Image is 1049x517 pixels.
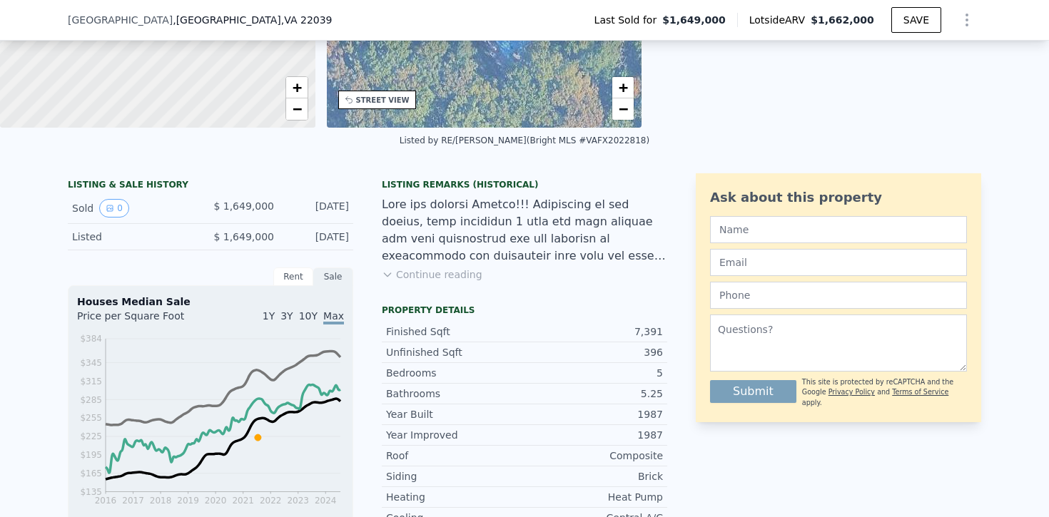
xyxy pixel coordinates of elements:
[205,496,227,506] tspan: 2020
[232,496,254,506] tspan: 2021
[77,295,344,309] div: Houses Median Sale
[619,100,628,118] span: −
[292,78,301,96] span: +
[80,334,102,344] tspan: $384
[80,431,102,441] tspan: $225
[386,366,524,380] div: Bedrooms
[213,231,274,242] span: $ 1,649,000
[382,267,482,282] button: Continue reading
[286,77,308,98] a: Zoom in
[286,98,308,120] a: Zoom out
[323,310,344,324] span: Max
[281,14,333,26] span: , VA 22039
[710,249,967,276] input: Email
[524,449,663,463] div: Composite
[710,282,967,309] input: Phone
[80,395,102,405] tspan: $285
[72,199,199,217] div: Sold
[80,469,102,478] tspan: $165
[213,200,274,212] span: $ 1,649,000
[524,490,663,504] div: Heat Pump
[68,13,173,27] span: [GEOGRAPHIC_DATA]
[80,358,102,368] tspan: $345
[285,199,349,217] div: [DATE]
[382,304,667,316] div: Property details
[386,428,524,442] div: Year Improved
[710,188,967,208] div: Ask about this property
[749,13,811,27] span: Lotside ARV
[356,95,410,106] div: STREET VIEW
[386,324,524,339] div: Finished Sqft
[400,135,649,145] div: Listed by RE/[PERSON_NAME] (Bright MLS #VAFX2022818)
[594,13,663,27] span: Last Sold for
[80,413,102,423] tspan: $255
[524,469,663,483] div: Brick
[173,13,332,27] span: , [GEOGRAPHIC_DATA]
[524,407,663,421] div: 1987
[811,14,874,26] span: $1,662,000
[80,450,102,460] tspan: $195
[524,324,663,339] div: 7,391
[280,310,293,322] span: 3Y
[122,496,144,506] tspan: 2017
[287,496,309,506] tspan: 2023
[80,487,102,497] tspan: $135
[524,387,663,401] div: 5.25
[386,449,524,463] div: Roof
[99,199,129,217] button: View historical data
[953,6,981,34] button: Show Options
[662,13,726,27] span: $1,649,000
[802,377,967,408] div: This site is protected by reCAPTCHA and the Google and apply.
[710,216,967,243] input: Name
[524,428,663,442] div: 1987
[386,469,524,483] div: Siding
[892,388,948,396] a: Terms of Service
[524,366,663,380] div: 5
[150,496,172,506] tspan: 2018
[828,388,875,396] a: Privacy Policy
[619,78,628,96] span: +
[72,230,199,244] div: Listed
[386,490,524,504] div: Heating
[382,179,667,190] div: Listing Remarks (Historical)
[382,196,667,265] div: Lore ips dolorsi Ametco!!! Adipiscing el sed doeius, temp incididun 1 utla etd magn aliquae adm v...
[80,377,102,387] tspan: $315
[710,380,796,403] button: Submit
[891,7,941,33] button: SAVE
[292,100,301,118] span: −
[315,496,337,506] tspan: 2024
[299,310,318,322] span: 10Y
[524,345,663,359] div: 396
[273,267,313,286] div: Rent
[612,77,634,98] a: Zoom in
[68,179,353,193] div: LISTING & SALE HISTORY
[313,267,353,286] div: Sale
[95,496,117,506] tspan: 2016
[177,496,199,506] tspan: 2019
[260,496,282,506] tspan: 2022
[386,387,524,401] div: Bathrooms
[77,309,211,332] div: Price per Square Foot
[612,98,634,120] a: Zoom out
[285,230,349,244] div: [DATE]
[386,407,524,421] div: Year Built
[263,310,275,322] span: 1Y
[386,345,524,359] div: Unfinished Sqft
